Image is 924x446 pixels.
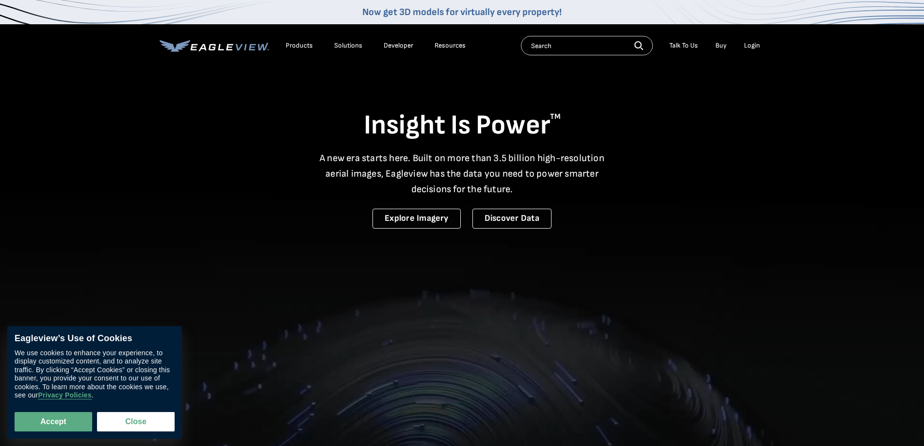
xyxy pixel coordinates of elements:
[521,36,653,55] input: Search
[362,6,562,18] a: Now get 3D models for virtually every property!
[97,412,175,431] button: Close
[15,349,175,400] div: We use cookies to enhance your experience, to display customized content, and to analyze site tra...
[15,333,175,344] div: Eagleview’s Use of Cookies
[715,41,727,50] a: Buy
[314,150,611,197] p: A new era starts here. Built on more than 3.5 billion high-resolution aerial images, Eagleview ha...
[669,41,698,50] div: Talk To Us
[472,209,551,229] a: Discover Data
[550,112,561,121] sup: TM
[15,412,92,431] button: Accept
[744,41,760,50] div: Login
[160,109,765,143] h1: Insight Is Power
[384,41,413,50] a: Developer
[435,41,466,50] div: Resources
[373,209,461,229] a: Explore Imagery
[286,41,313,50] div: Products
[334,41,362,50] div: Solutions
[38,392,91,400] a: Privacy Policies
